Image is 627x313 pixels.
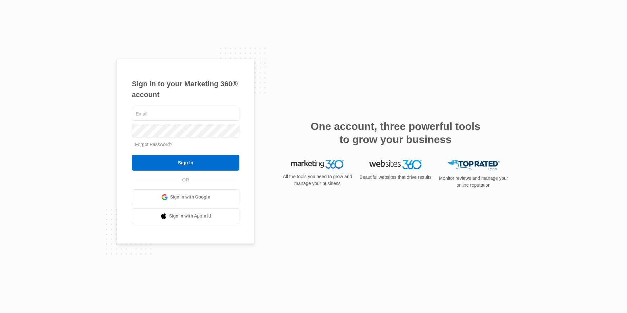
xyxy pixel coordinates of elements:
[132,155,239,171] input: Sign In
[437,175,510,189] p: Monitor reviews and manage your online reputation
[447,160,500,171] img: Top Rated Local
[359,174,432,181] p: Beautiful websites that drive results
[132,78,239,100] h1: Sign in to your Marketing 360® account
[169,213,211,219] span: Sign in with Apple Id
[309,120,482,146] h2: One account, three powerful tools to grow your business
[178,177,194,183] span: OR
[170,194,210,200] span: Sign in with Google
[369,160,422,169] img: Websites 360
[135,142,172,147] a: Forgot Password?
[132,189,239,205] a: Sign in with Google
[281,173,354,187] p: All the tools you need to grow and manage your business
[132,107,239,121] input: Email
[291,160,344,169] img: Marketing 360
[132,208,239,224] a: Sign in with Apple Id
